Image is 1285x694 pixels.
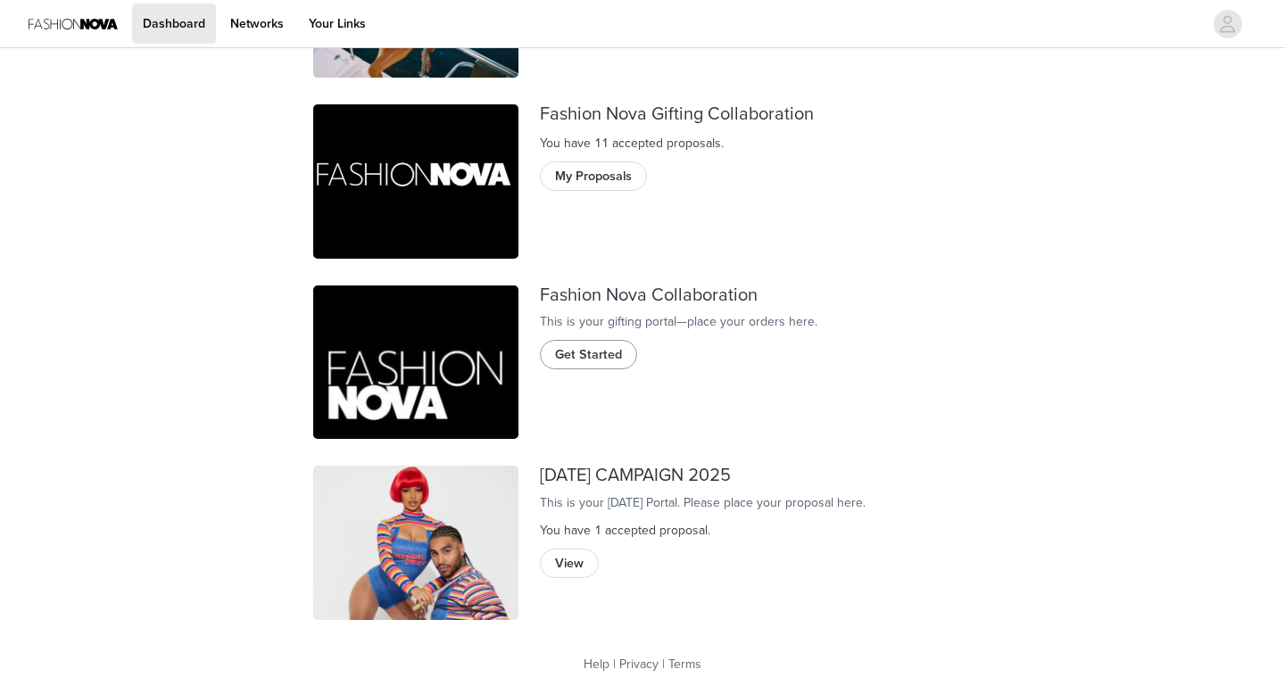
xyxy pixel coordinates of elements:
span: | [613,657,616,672]
button: Get Started [540,340,637,368]
div: Fashion Nova Collaboration [540,285,972,306]
a: Privacy [619,657,659,672]
img: Fashion Nova [313,466,518,620]
a: Help [584,657,609,672]
span: Get Started [555,345,622,365]
a: Your Links [298,4,377,44]
a: Networks [220,4,294,44]
img: Fashion Nova [313,104,518,259]
div: [DATE] CAMPAIGN 2025 [540,466,972,486]
img: Fashion Nova [313,285,518,440]
button: View [540,549,599,577]
img: Fashion Nova Logo [29,4,118,44]
span: You have 1 accepted proposal . [540,523,710,538]
div: This is your [DATE] Portal. Please place your proposal here. [540,493,972,512]
a: View [540,549,599,564]
div: Fashion Nova Gifting Collaboration [540,104,972,125]
span: | [662,657,665,672]
div: avatar [1219,10,1236,38]
div: This is your gifting portal—place your orders here. [540,312,972,331]
a: Terms [668,657,701,672]
span: You have 11 accepted proposal . [540,136,724,151]
span: s [715,136,721,151]
button: My Proposals [540,161,647,190]
a: Dashboard [132,4,216,44]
